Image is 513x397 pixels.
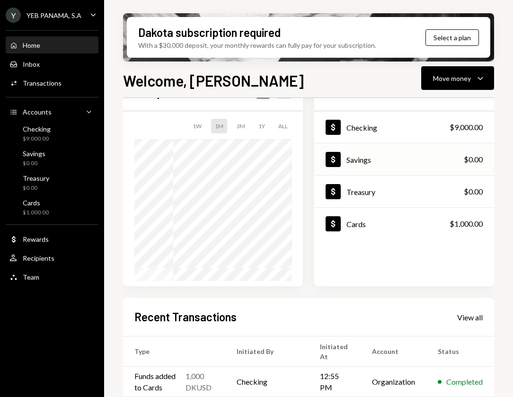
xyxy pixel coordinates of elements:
div: Recipients [23,254,54,262]
div: Home [23,41,40,49]
div: 1,000 DKUSD [186,371,214,393]
th: Status [426,336,494,367]
th: Initiated By [225,336,309,367]
div: Savings [23,150,45,158]
a: Cards$1,000.00 [6,196,98,219]
div: 3M [233,119,249,133]
div: ALL [274,119,292,133]
div: $9,000.00 [23,135,51,143]
div: $0.00 [23,184,49,192]
a: Savings$0.00 [314,143,494,175]
div: Cards [23,199,49,207]
div: $9,000.00 [450,122,483,133]
div: Inbox [23,60,40,68]
div: $0.00 [464,186,483,197]
a: Checking$9,000.00 [6,122,98,145]
div: 1M [211,119,227,133]
a: Transactions [6,74,98,91]
a: Inbox [6,55,98,72]
div: Cards [346,220,366,229]
div: $1,000.00 [450,218,483,229]
div: With a $30,000 deposit, your monthly rewards can fully pay for your subscription. [138,40,376,50]
button: Select a plan [425,29,479,46]
div: Funds added to Cards [134,371,178,393]
div: Y [6,8,21,23]
th: Type [123,336,225,367]
a: Team [6,268,98,285]
div: Treasury [346,187,375,196]
div: Completed [446,376,483,388]
th: Initiated At [309,336,361,367]
td: 12:55 PM [309,367,361,397]
a: Home [6,36,98,53]
a: Treasury$0.00 [314,176,494,207]
a: Savings$0.00 [6,147,98,169]
a: View all [457,312,483,322]
div: Dakota subscription required [138,25,281,40]
div: $0.00 [464,154,483,165]
a: Recipients [6,249,98,266]
div: Treasury [23,174,49,182]
div: Savings [346,155,371,164]
a: Accounts [6,103,98,120]
a: Checking$9,000.00 [314,111,494,143]
div: $1,000.00 [23,209,49,217]
div: Rewards [23,235,49,243]
div: Accounts [23,108,52,116]
h1: Welcome, [PERSON_NAME] [123,71,304,90]
div: Team [23,273,39,281]
a: Treasury$0.00 [6,171,98,194]
div: $0.00 [23,159,45,168]
th: Account [361,336,426,367]
div: 1W [189,119,205,133]
div: Checking [23,125,51,133]
div: Checking [346,123,377,132]
a: Cards$1,000.00 [314,208,494,239]
button: Move money [421,66,494,90]
div: Move money [433,73,471,83]
div: Transactions [23,79,62,87]
td: Checking [225,367,309,397]
div: View all [457,313,483,322]
a: Rewards [6,230,98,247]
div: 1Y [255,119,269,133]
td: Organization [361,367,426,397]
h2: Recent Transactions [134,309,237,325]
div: YEB PANAMA, S.A [27,11,81,19]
